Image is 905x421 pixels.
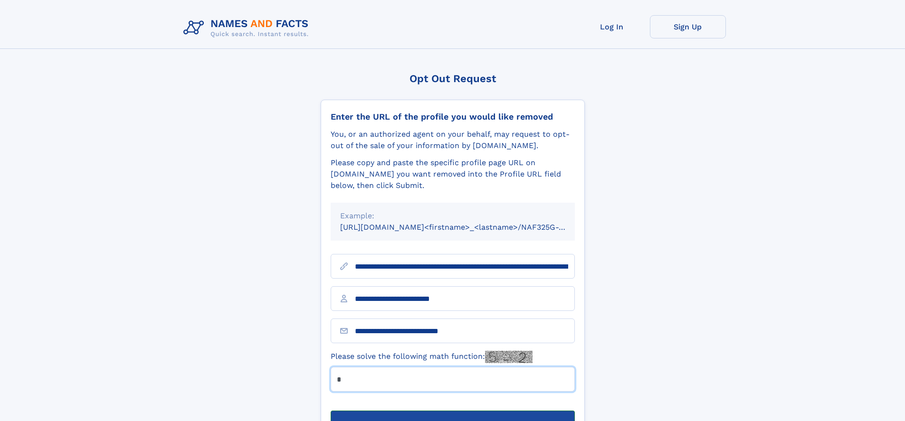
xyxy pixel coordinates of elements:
div: Enter the URL of the profile you would like removed [331,112,575,122]
small: [URL][DOMAIN_NAME]<firstname>_<lastname>/NAF325G-xxxxxxxx [340,223,593,232]
div: Please copy and paste the specific profile page URL on [DOMAIN_NAME] you want removed into the Pr... [331,157,575,191]
a: Sign Up [650,15,726,38]
a: Log In [574,15,650,38]
label: Please solve the following math function: [331,351,533,363]
div: You, or an authorized agent on your behalf, may request to opt-out of the sale of your informatio... [331,129,575,151]
img: Logo Names and Facts [180,15,316,41]
div: Example: [340,210,565,222]
div: Opt Out Request [321,73,585,84]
